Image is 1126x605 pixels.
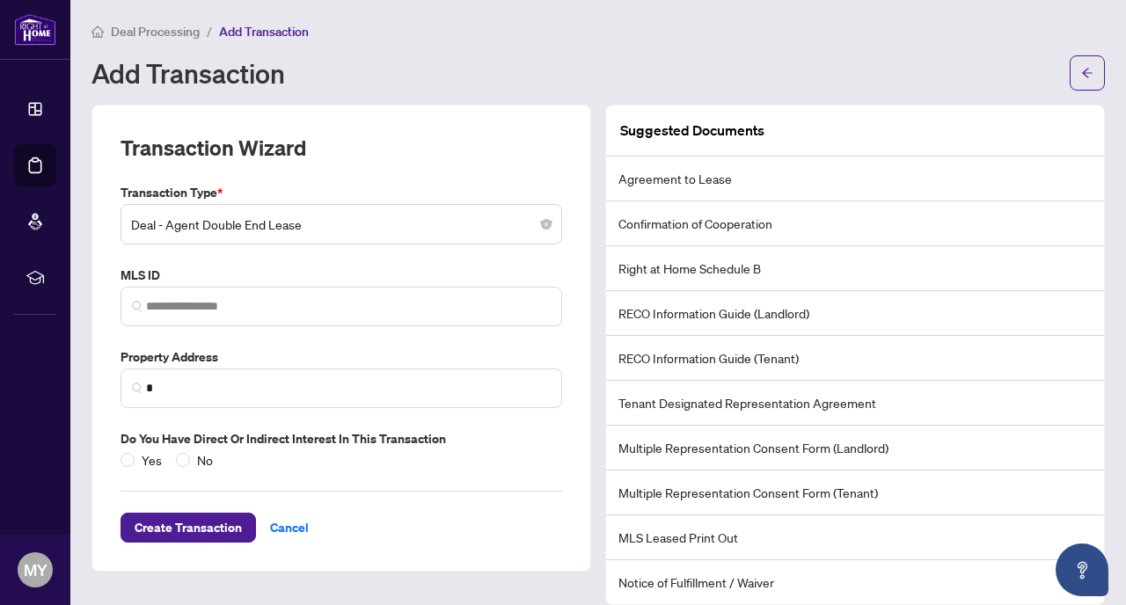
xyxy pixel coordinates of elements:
[219,24,309,40] span: Add Transaction
[207,21,212,41] li: /
[135,450,169,470] span: Yes
[606,201,1104,246] li: Confirmation of Cooperation
[14,13,56,46] img: logo
[606,336,1104,381] li: RECO Information Guide (Tenant)
[606,381,1104,426] li: Tenant Designated Representation Agreement
[135,514,242,542] span: Create Transaction
[606,560,1104,604] li: Notice of Fulfillment / Waiver
[132,383,143,393] img: search_icon
[620,120,764,142] article: Suggested Documents
[606,246,1104,291] li: Right at Home Schedule B
[111,24,200,40] span: Deal Processing
[190,450,220,470] span: No
[121,266,562,285] label: MLS ID
[606,515,1104,560] li: MLS Leased Print Out
[121,429,562,448] label: Do you have direct or indirect interest in this transaction
[1056,543,1108,596] button: Open asap
[91,59,285,87] h1: Add Transaction
[270,514,309,542] span: Cancel
[91,26,104,38] span: home
[606,426,1104,470] li: Multiple Representation Consent Form (Landlord)
[121,513,256,543] button: Create Transaction
[131,208,552,241] span: Deal - Agent Double End Lease
[24,558,48,582] span: MY
[1081,67,1093,79] span: arrow-left
[256,513,323,543] button: Cancel
[121,134,306,162] h2: Transaction Wizard
[541,219,552,230] span: close-circle
[121,347,562,367] label: Property Address
[606,470,1104,515] li: Multiple Representation Consent Form (Tenant)
[606,157,1104,201] li: Agreement to Lease
[132,301,143,311] img: search_icon
[121,183,562,202] label: Transaction Type
[606,291,1104,336] li: RECO Information Guide (Landlord)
